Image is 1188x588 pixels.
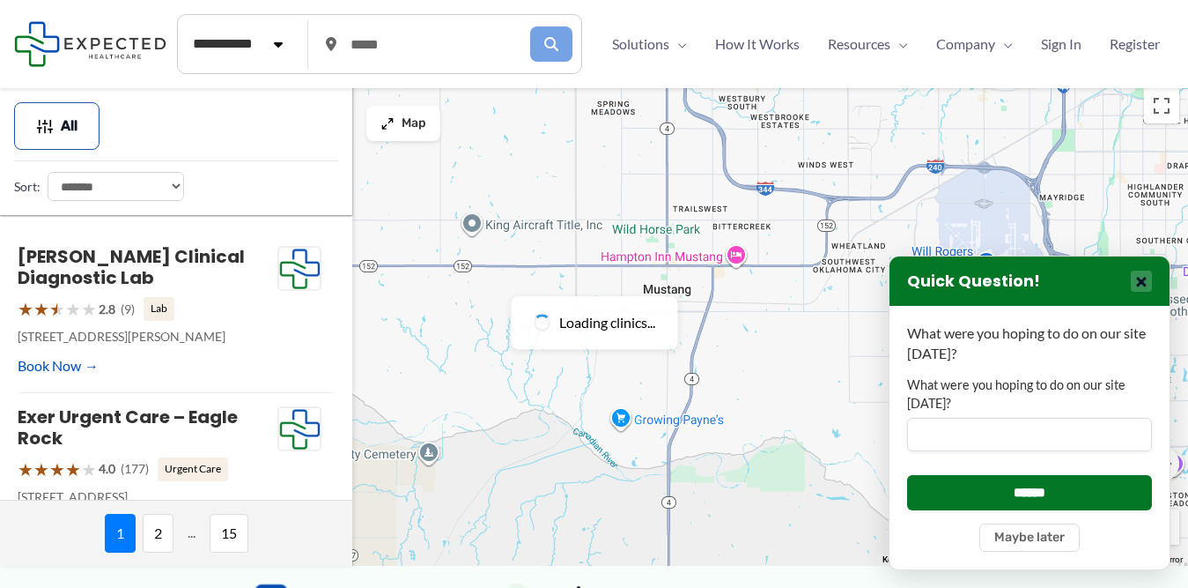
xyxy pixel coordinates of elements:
button: Keyboard shortcuts [882,554,960,566]
span: 15 [210,514,248,553]
a: [PERSON_NAME] Clinical Diagnostic Lab [18,244,245,290]
p: [STREET_ADDRESS] [18,486,277,509]
span: 4.0 [99,458,115,480]
span: 1 [105,514,136,553]
span: Map [402,116,426,131]
span: Loading clinics... [559,309,655,336]
span: Menu Toggle [669,31,687,57]
span: How It Works [715,31,800,57]
a: How It Works [701,31,814,57]
img: Expected Healthcare Logo [278,407,321,451]
span: ★ [81,453,97,486]
span: Lab [144,297,174,320]
span: Company [936,31,995,57]
span: ★ [49,293,65,325]
h3: Quick Question! [907,272,1040,292]
button: Maybe later [979,524,1080,552]
img: Expected Healthcare Logo - side, dark font, small [14,21,166,66]
span: All [61,120,77,132]
img: Expected Healthcare Logo [278,247,321,291]
span: 2.8 [99,298,115,321]
label: What were you hoping to do on our site [DATE]? [907,376,1152,413]
span: ★ [49,453,65,486]
span: Resources [828,31,890,57]
span: Urgent Care [158,458,228,480]
a: SolutionsMenu Toggle [598,31,701,57]
img: Maximize [380,116,395,130]
span: ★ [18,453,33,486]
button: Map [366,106,440,141]
span: 2 [143,514,173,553]
a: Exer Urgent Care – Eagle Rock [18,405,238,450]
span: (9) [121,298,135,321]
p: [STREET_ADDRESS][PERSON_NAME] [18,325,277,348]
a: Sign In [1027,31,1096,57]
a: Register [1096,31,1174,57]
span: ★ [33,453,49,486]
button: All [14,102,100,150]
button: Toggle fullscreen view [1144,88,1179,123]
span: (177) [121,458,149,480]
span: Menu Toggle [890,31,908,57]
img: Filter [36,117,54,135]
span: ★ [18,293,33,325]
span: ★ [65,453,81,486]
p: What were you hoping to do on our site [DATE]? [907,324,1152,363]
span: Menu Toggle [995,31,1013,57]
span: ... [181,514,203,553]
span: ★ [65,293,81,325]
button: Close [1131,271,1152,292]
span: ★ [33,293,49,325]
label: Sort: [14,175,41,198]
span: Solutions [612,31,669,57]
a: ResourcesMenu Toggle [814,31,922,57]
a: CompanyMenu Toggle [922,31,1027,57]
a: Book Now [18,353,99,379]
span: ★ [81,293,97,325]
span: Sign In [1041,31,1081,57]
span: Register [1110,31,1160,57]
